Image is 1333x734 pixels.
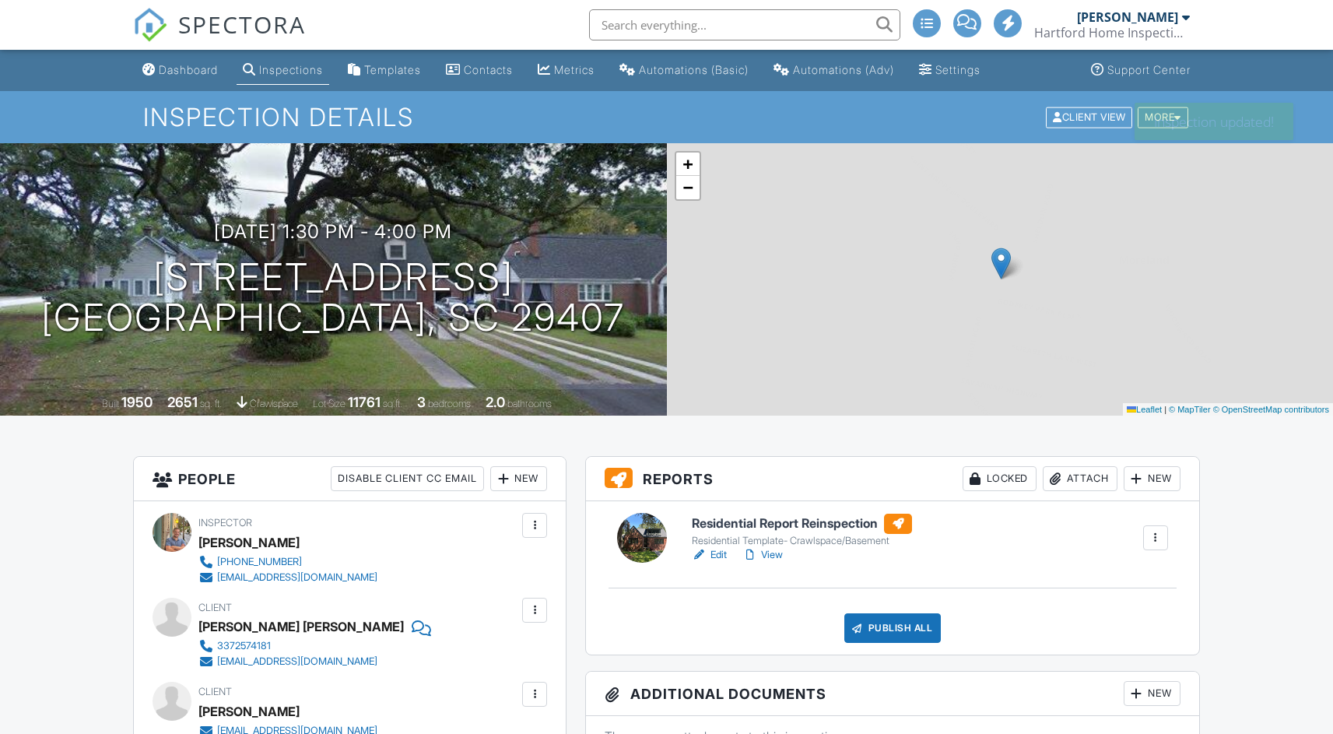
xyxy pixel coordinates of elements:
div: [PERSON_NAME] [PERSON_NAME] [198,615,404,638]
div: Locked [963,466,1037,491]
div: Attach [1043,466,1117,491]
div: Disable Client CC Email [331,466,484,491]
div: Publish All [844,613,942,643]
div: New [1124,466,1180,491]
div: [PERSON_NAME] [198,531,300,554]
a: Residential Report Reinspection Residential Template- Crawlspace/Basement [692,514,912,548]
div: Hartford Home Inspections [1034,25,1190,40]
div: Settings [935,63,980,76]
a: Zoom in [676,153,700,176]
img: Marker [991,248,1011,279]
a: Leaflet [1127,405,1162,414]
span: − [682,177,693,197]
a: SPECTORA [133,21,306,54]
div: [PERSON_NAME] [198,700,300,723]
h3: [DATE] 1:30 pm - 4:00 pm [214,221,452,242]
img: The Best Home Inspection Software - Spectora [133,8,167,42]
a: Templates [342,56,427,85]
span: sq.ft. [383,398,402,409]
div: Support Center [1107,63,1191,76]
div: Dashboard [159,63,218,76]
a: Automations (Advanced) [767,56,900,85]
h3: Reports [586,457,1198,501]
span: Client [198,686,232,697]
a: Settings [913,56,987,85]
div: 11761 [348,394,381,410]
div: 3 [417,394,426,410]
h1: [STREET_ADDRESS] [GEOGRAPHIC_DATA], SC 29407 [41,257,625,339]
span: bedrooms [428,398,471,409]
div: [PHONE_NUMBER] [217,556,302,568]
div: Inspection updated! [1135,103,1293,140]
span: Lot Size [313,398,346,409]
div: 1950 [121,394,153,410]
div: Metrics [554,63,595,76]
div: Contacts [464,63,513,76]
div: [EMAIL_ADDRESS][DOMAIN_NAME] [217,655,377,668]
div: Inspections [259,63,323,76]
a: View [742,547,783,563]
div: New [1124,681,1180,706]
a: © MapTiler [1169,405,1211,414]
h3: People [134,457,566,501]
a: [PHONE_NUMBER] [198,554,377,570]
span: + [682,154,693,174]
input: Search everything... [589,9,900,40]
h1: Inspection Details [143,104,1190,131]
span: | [1164,405,1166,414]
a: Metrics [531,56,601,85]
a: [EMAIL_ADDRESS][DOMAIN_NAME] [198,570,377,585]
h6: Residential Report Reinspection [692,514,912,534]
span: bathrooms [507,398,552,409]
a: Client View [1044,111,1136,122]
a: [EMAIL_ADDRESS][DOMAIN_NAME] [198,654,419,669]
div: Templates [364,63,421,76]
div: Client View [1046,107,1132,128]
span: sq. ft. [200,398,222,409]
a: Contacts [440,56,519,85]
a: Inspections [237,56,329,85]
a: Zoom out [676,176,700,199]
a: © OpenStreetMap contributors [1213,405,1329,414]
div: Automations (Adv) [793,63,894,76]
div: 2.0 [486,394,505,410]
a: Edit [692,547,727,563]
a: Support Center [1085,56,1197,85]
div: New [490,466,547,491]
div: 3372574181 [217,640,271,652]
a: Automations (Basic) [613,56,755,85]
span: Client [198,602,232,613]
a: 3372574181 [198,638,419,654]
div: 2651 [167,394,198,410]
div: [PERSON_NAME] [1077,9,1178,25]
div: Automations (Basic) [639,63,749,76]
h3: Additional Documents [586,672,1198,716]
div: [EMAIL_ADDRESS][DOMAIN_NAME] [217,571,377,584]
span: Inspector [198,517,252,529]
span: SPECTORA [178,8,306,40]
a: Dashboard [136,56,224,85]
span: crawlspace [250,398,298,409]
div: Residential Template- Crawlspace/Basement [692,535,912,547]
span: Built [102,398,119,409]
